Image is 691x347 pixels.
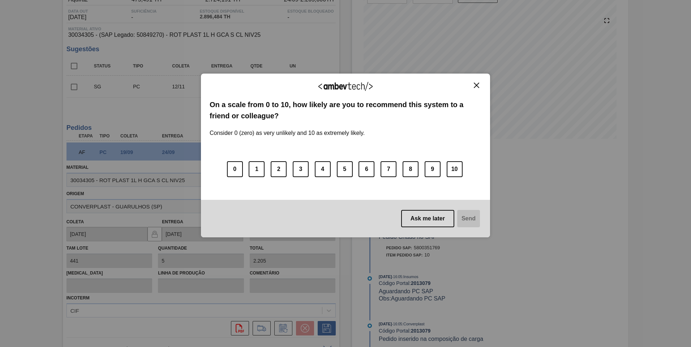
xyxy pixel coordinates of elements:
[381,161,396,177] button: 7
[474,83,479,88] img: Close
[210,121,365,136] label: Consider 0 (zero) as very unlikely and 10 as extremely likely.
[249,161,265,177] button: 1
[447,161,463,177] button: 10
[337,161,353,177] button: 5
[227,161,243,177] button: 0
[359,161,374,177] button: 6
[403,161,419,177] button: 8
[318,82,373,91] img: Logo Ambevtech
[425,161,441,177] button: 9
[472,82,481,88] button: Close
[315,161,331,177] button: 4
[271,161,287,177] button: 2
[401,210,454,227] button: Ask me later
[293,161,309,177] button: 3
[210,99,481,121] label: On a scale from 0 to 10, how likely are you to recommend this system to a friend or colleague?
